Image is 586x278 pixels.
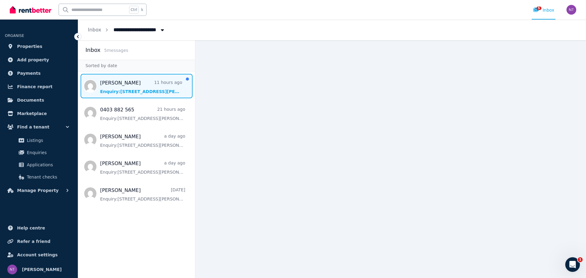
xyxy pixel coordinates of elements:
a: Tenant checks [7,171,71,183]
a: Applications [7,159,71,171]
a: Payments [5,67,73,79]
span: Help centre [17,224,45,232]
a: [PERSON_NAME]a day agoEnquiry:[STREET_ADDRESS][PERSON_NAME]. [100,160,185,175]
span: 1 [578,257,583,262]
a: Listings [7,134,71,146]
nav: Breadcrumb [78,20,175,40]
span: [PERSON_NAME] [22,266,62,273]
span: Manage Property [17,187,59,194]
a: Enquiries [7,146,71,159]
a: [PERSON_NAME]11 hours agoEnquiry:[STREET_ADDRESS][PERSON_NAME]. [100,79,182,95]
img: RentBetter [10,5,51,14]
iframe: Intercom live chat [565,257,580,272]
a: [PERSON_NAME]a day agoEnquiry:[STREET_ADDRESS][PERSON_NAME]. [100,133,185,148]
a: [PERSON_NAME][DATE]Enquiry:[STREET_ADDRESS][PERSON_NAME]. [100,187,185,202]
span: Refer a friend [17,238,50,245]
span: Find a tenant [17,123,49,131]
span: 5 [537,6,541,10]
a: Marketplace [5,107,73,120]
button: Find a tenant [5,121,73,133]
img: nicholas tsatsos [566,5,576,15]
span: Account settings [17,251,58,258]
span: Add property [17,56,49,63]
nav: Message list [78,71,195,278]
h2: Inbox [85,46,100,54]
span: ORGANISE [5,34,24,38]
span: Listings [27,137,68,144]
span: Marketplace [17,110,47,117]
a: Refer a friend [5,235,73,247]
span: Applications [27,161,68,168]
span: Payments [17,70,41,77]
a: Inbox [88,27,101,33]
span: Documents [17,96,44,104]
span: Ctrl [129,6,139,14]
span: 5 message s [104,48,128,53]
span: Finance report [17,83,52,90]
a: Account settings [5,249,73,261]
a: Properties [5,40,73,52]
div: Inbox [533,7,554,13]
a: Finance report [5,81,73,93]
a: Documents [5,94,73,106]
span: k [141,7,143,12]
a: Help centre [5,222,73,234]
img: nicholas tsatsos [7,265,17,274]
span: Properties [17,43,42,50]
span: Tenant checks [27,173,68,181]
div: Sorted by date [78,60,195,71]
a: Add property [5,54,73,66]
button: Manage Property [5,184,73,197]
a: 0403 882 56521 hours agoEnquiry:[STREET_ADDRESS][PERSON_NAME]. [100,106,185,121]
span: Enquiries [27,149,68,156]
